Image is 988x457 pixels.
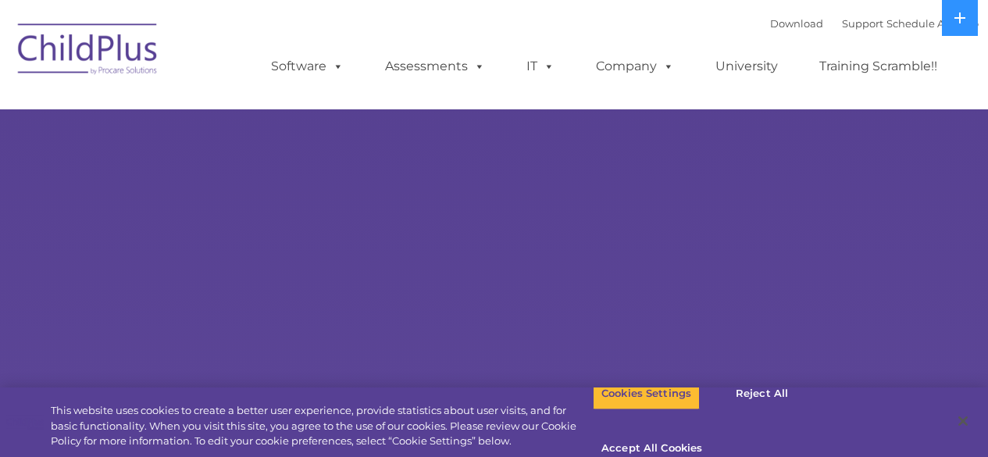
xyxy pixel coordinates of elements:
[770,17,823,30] a: Download
[511,51,570,82] a: IT
[770,17,979,30] font: |
[51,403,593,449] div: This website uses cookies to create a better user experience, provide statistics about user visit...
[842,17,883,30] a: Support
[369,51,501,82] a: Assessments
[886,17,979,30] a: Schedule A Demo
[946,404,980,438] button: Close
[713,377,811,410] button: Reject All
[700,51,794,82] a: University
[255,51,359,82] a: Software
[580,51,690,82] a: Company
[10,12,166,91] img: ChildPlus by Procare Solutions
[593,377,700,410] button: Cookies Settings
[804,51,953,82] a: Training Scramble!!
